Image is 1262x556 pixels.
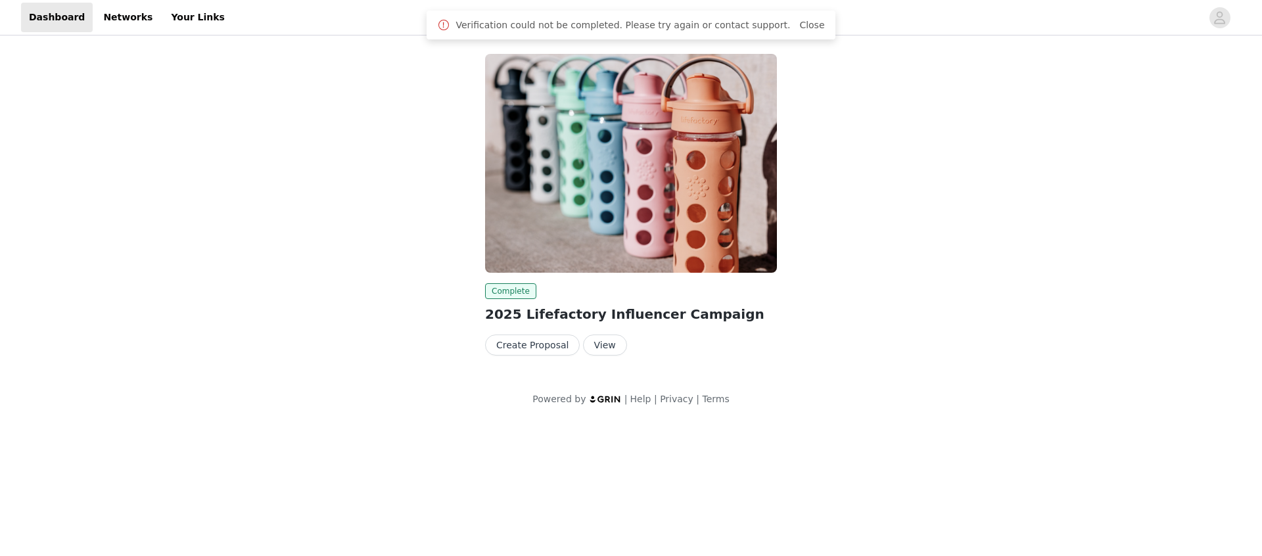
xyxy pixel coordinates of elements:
[485,304,777,324] h2: 2025 Lifefactory Influencer Campaign
[589,395,622,404] img: logo
[799,20,824,30] a: Close
[654,394,657,404] span: |
[95,3,160,32] a: Networks
[630,394,651,404] a: Help
[485,283,536,299] span: Complete
[660,394,693,404] a: Privacy
[532,394,586,404] span: Powered by
[485,54,777,273] img: Lifefactory
[456,18,790,32] span: Verification could not be completed. Please try again or contact support.
[163,3,233,32] a: Your Links
[702,394,729,404] a: Terms
[624,394,628,404] span: |
[696,394,699,404] span: |
[1213,7,1226,28] div: avatar
[485,335,580,356] button: Create Proposal
[583,340,627,350] a: View
[583,335,627,356] button: View
[21,3,93,32] a: Dashboard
